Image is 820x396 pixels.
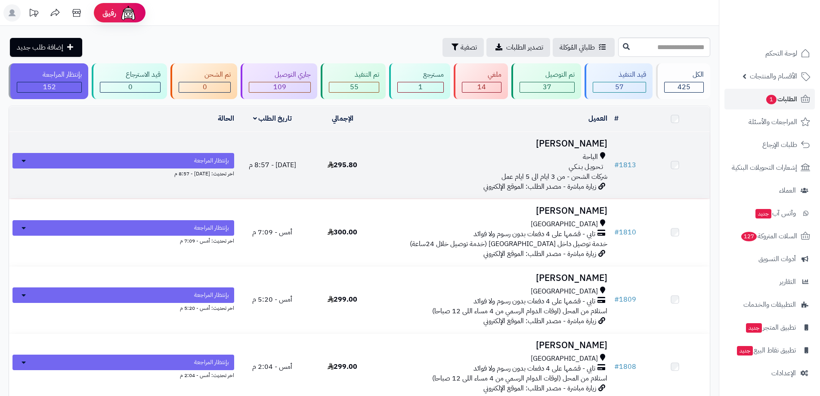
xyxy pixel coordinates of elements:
a: الحالة [218,113,234,124]
span: # [614,294,619,305]
a: العميل [588,113,607,124]
a: السلات المتروكة127 [724,226,815,246]
a: تطبيق المتجرجديد [724,317,815,338]
span: خدمة توصيل داخل [GEOGRAPHIC_DATA] (خدمة توصيل خلال 24ساعة) [410,239,607,249]
span: المراجعات والأسئلة [749,116,797,128]
span: تابي - قسّمها على 4 دفعات بدون رسوم ولا فوائد [473,296,595,306]
span: زيارة مباشرة - مصدر الطلب: الموقع الإلكتروني [483,249,596,259]
a: تم التنفيذ 55 [319,63,387,99]
span: تصدير الطلبات [506,42,543,53]
span: أمس - 2:04 م [252,362,292,372]
div: جاري التوصيل [249,70,311,80]
span: أمس - 7:09 م [252,227,292,237]
span: 55 [350,82,359,92]
span: جديد [755,209,771,218]
a: المراجعات والأسئلة [724,112,815,132]
div: 14 [462,82,501,92]
a: مسترجع 1 [387,63,452,99]
span: التقارير [780,276,796,288]
span: 299.00 [328,362,357,372]
span: لوحة التحكم [765,47,797,59]
div: 1 [398,82,443,92]
a: إشعارات التحويلات البنكية [724,157,815,178]
div: 57 [593,82,646,92]
a: قيد الاسترجاع 0 [90,63,169,99]
a: الكل425 [654,63,712,99]
div: 37 [520,82,574,92]
span: 300.00 [328,227,357,237]
span: تابي - قسّمها على 4 دفعات بدون رسوم ولا فوائد [473,229,595,239]
a: تم الشحن 0 [169,63,239,99]
span: 152 [43,82,56,92]
a: تطبيق نقاط البيعجديد [724,340,815,361]
span: تصفية [461,42,477,53]
div: تم الشحن [179,70,231,80]
span: التطبيقات والخدمات [743,299,796,311]
div: الكل [664,70,704,80]
span: 37 [543,82,551,92]
span: رفيق [102,8,116,18]
a: لوحة التحكم [724,43,815,64]
a: التطبيقات والخدمات [724,294,815,315]
span: زيارة مباشرة - مصدر الطلب: الموقع الإلكتروني [483,383,596,393]
span: 109 [273,82,286,92]
a: التقارير [724,271,815,292]
span: 425 [678,82,690,92]
span: # [614,160,619,170]
div: 109 [249,82,310,92]
a: العملاء [724,180,815,201]
a: #1809 [614,294,636,305]
div: تم التوصيل [520,70,575,80]
span: بإنتظار المراجعة [194,358,229,367]
span: إشعارات التحويلات البنكية [732,162,797,174]
span: 299.00 [328,294,357,305]
img: logo-2.png [761,8,812,26]
div: اخر تحديث: أمس - 5:20 م [12,303,234,312]
span: استلام من المحل (اوقات الدوام الرسمي من 4 مساء اللى 12 صباحا) [432,373,607,384]
span: أدوات التسويق [758,253,796,265]
a: قيد التنفيذ 57 [583,63,654,99]
span: [GEOGRAPHIC_DATA] [531,287,598,296]
div: مسترجع [397,70,444,80]
span: أمس - 5:20 م [252,294,292,305]
h3: [PERSON_NAME] [381,273,607,283]
a: إضافة طلب جديد [10,38,82,57]
span: بإنتظار المراجعة [194,224,229,232]
span: زيارة مباشرة - مصدر الطلب: الموقع الإلكتروني [483,316,596,326]
span: طلباتي المُوكلة [560,42,595,53]
a: بإنتظار المراجعة 152 [7,63,90,99]
span: بإنتظار المراجعة [194,156,229,165]
a: طلباتي المُوكلة [553,38,615,57]
span: # [614,227,619,237]
span: طلبات الإرجاع [762,139,797,151]
div: اخر تحديث: أمس - 2:04 م [12,370,234,379]
span: الأقسام والمنتجات [750,70,797,82]
a: أدوات التسويق [724,249,815,269]
span: 295.80 [328,160,357,170]
div: اخر تحديث: أمس - 7:09 م [12,236,234,245]
a: # [614,113,619,124]
span: إضافة طلب جديد [17,42,63,53]
a: الطلبات1 [724,89,815,109]
span: الطلبات [765,93,797,105]
a: الإعدادات [724,363,815,384]
h3: [PERSON_NAME] [381,139,607,149]
span: [DATE] - 8:57 م [249,160,296,170]
div: بإنتظار المراجعة [17,70,82,80]
a: #1813 [614,160,636,170]
h3: [PERSON_NAME] [381,206,607,216]
span: تطبيق نقاط البيع [736,344,796,356]
a: #1808 [614,362,636,372]
a: تم التوصيل 37 [510,63,583,99]
span: [GEOGRAPHIC_DATA] [531,219,598,229]
span: استلام من المحل (اوقات الدوام الرسمي من 4 مساء اللى 12 صباحا) [432,306,607,316]
span: 14 [477,82,486,92]
span: تـحـويـل بـنـكـي [569,162,603,172]
div: 0 [100,82,160,92]
span: الإعدادات [771,367,796,379]
div: قيد التنفيذ [593,70,646,80]
span: 1 [766,94,777,105]
a: #1810 [614,227,636,237]
div: ملغي [462,70,501,80]
a: تصدير الطلبات [486,38,550,57]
